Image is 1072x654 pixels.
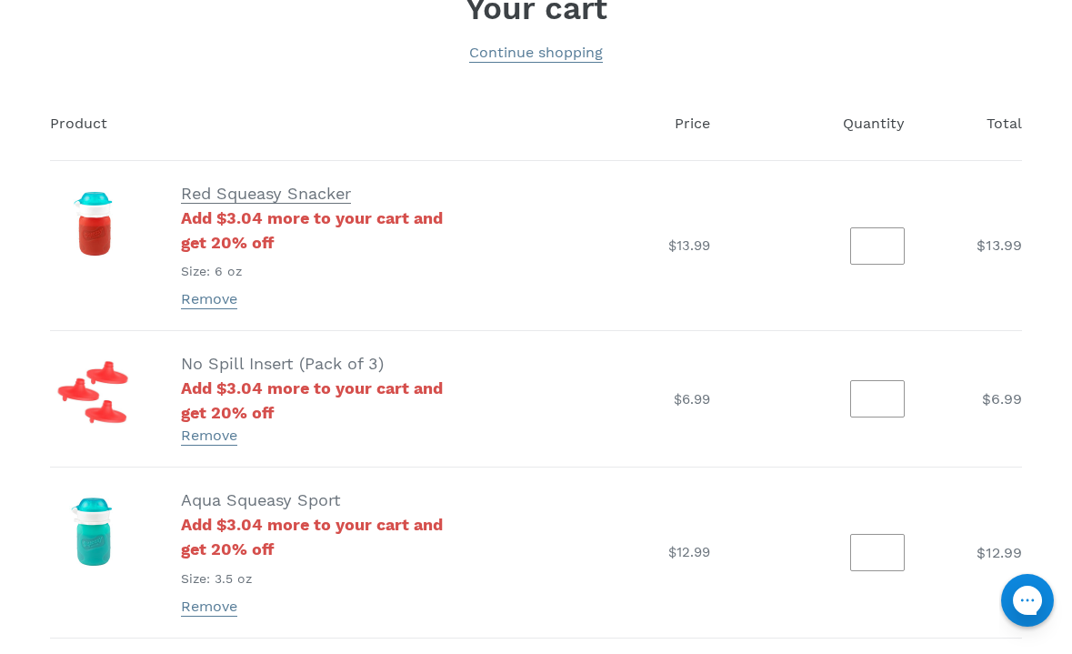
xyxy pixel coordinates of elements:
th: Price [487,88,730,161]
dd: $12.99 [507,542,710,563]
a: No Spill Insert (Pack of 3) Add $3.04 more to your cart and get 20% off [181,354,467,425]
li: Size: 6 oz [181,262,467,281]
dd: $13.99 [507,236,710,257]
th: Quantity [730,88,925,161]
a: Red Squeasy Snacker Add $3.04 more to your cart and get 20% off [181,184,467,255]
span: Add $3.04 more to your cart and get 20% off [181,512,467,561]
th: Product [50,88,487,161]
li: Size: 3.5 oz [181,569,467,589]
dd: $6.99 [507,389,710,410]
a: Continue shopping [469,44,603,63]
a: Remove Red Squeasy Snacker - 6 oz [181,290,237,309]
th: Total [925,88,1022,161]
a: Remove No Spill Insert (Pack of 3) [181,427,237,446]
a: Remove Aqua Squeasy Sport - 3.5 oz [181,598,237,617]
a: Aqua Squeasy Sport Add $3.04 more to your cart and get 20% off [181,490,467,561]
ul: Product details [181,565,467,588]
span: $6.99 [982,390,1022,407]
span: Add $3.04 more to your cart and get 20% off [181,376,467,425]
img: Aqua Squeasy Sport [51,488,137,574]
span: Add $3.04 more to your cart and get 20% off [181,206,467,255]
ul: Product details [181,258,467,281]
span: $13.99 [977,236,1022,254]
span: $12.99 [977,544,1022,561]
